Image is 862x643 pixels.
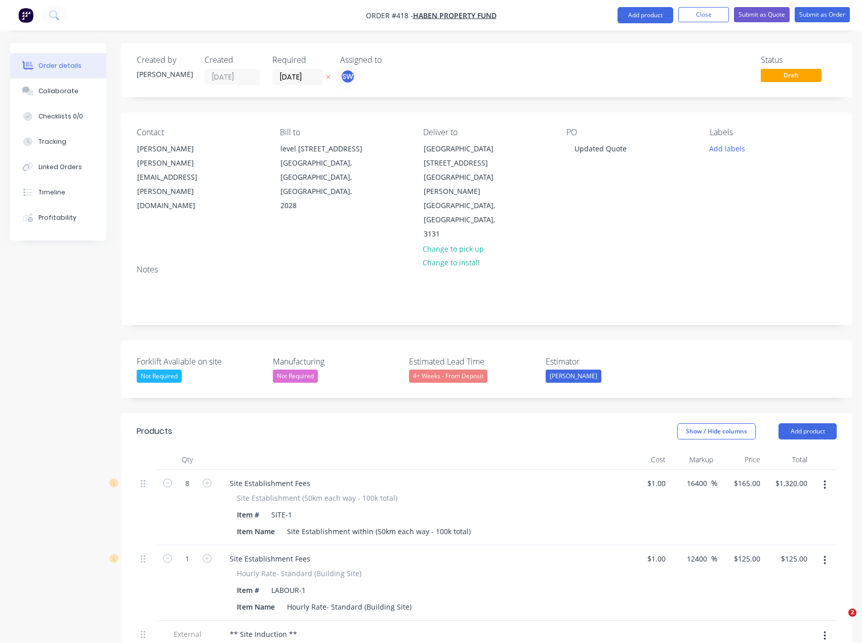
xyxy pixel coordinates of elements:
div: Contact [137,128,264,137]
div: [GEOGRAPHIC_DATA] [STREET_ADDRESS] [424,142,508,170]
button: Linked Orders [10,154,106,180]
div: [PERSON_NAME] [137,142,221,156]
span: % [711,553,717,565]
button: Show / Hide columns [677,423,756,439]
label: Estimated Lead Time [409,355,536,368]
div: [GEOGRAPHIC_DATA][PERSON_NAME][GEOGRAPHIC_DATA], [GEOGRAPHIC_DATA], 3131 [424,170,508,241]
button: Tracking [10,129,106,154]
div: Assigned to [340,55,441,65]
button: Change to install [418,256,485,269]
div: level [STREET_ADDRESS] [280,142,364,156]
a: Haben Property Fund [413,11,497,20]
div: 4+ Weeks - From Deposit [409,370,487,383]
button: Profitability [10,205,106,230]
div: Not Required [137,370,182,383]
label: Manufacturing [273,355,399,368]
button: Add product [778,423,837,439]
div: Site Establishment within (50km each way - 100k total) [283,524,475,539]
div: SITE-1 [267,507,296,522]
img: Factory [18,8,33,23]
div: Checklists 0/0 [38,112,83,121]
span: External [161,629,214,639]
div: Item Name [233,599,279,614]
button: SW [340,69,355,84]
span: % [711,477,717,489]
label: Forklift Avaliable on site [137,355,263,368]
div: Collaborate [38,87,78,96]
div: Not Required [273,370,318,383]
div: Tracking [38,137,66,146]
div: level [STREET_ADDRESS][GEOGRAPHIC_DATA], [GEOGRAPHIC_DATA], [GEOGRAPHIC_DATA], 2028 [272,141,373,213]
div: Created [204,55,260,65]
button: Timeline [10,180,106,205]
div: Total [764,450,811,470]
span: 2 [848,609,856,617]
div: [PERSON_NAME] [546,370,601,383]
span: Order #418 - [366,11,413,20]
button: Add product [618,7,673,23]
div: Linked Orders [38,163,82,172]
div: Labels [710,128,837,137]
div: Price [717,450,764,470]
span: Draft [761,69,822,82]
div: Site Establishment Fees [222,551,318,566]
button: Collaborate [10,78,106,104]
div: LABOUR-1 [267,583,310,597]
div: Bill to [280,128,407,137]
div: Notes [137,265,837,274]
span: Site Establishment (50km each way - 100k total) [237,493,397,503]
div: Timeline [38,188,65,197]
button: Submit as Order [795,7,850,22]
div: Hourly Rate- Standard (Building Site) [283,599,416,614]
button: Add labels [704,141,751,155]
button: Order details [10,53,106,78]
button: Close [678,7,729,22]
div: Item Name [233,524,279,539]
span: Hourly Rate- Standard (Building Site) [237,568,361,579]
div: [GEOGRAPHIC_DATA], [GEOGRAPHIC_DATA], [GEOGRAPHIC_DATA], 2028 [280,156,364,213]
div: Deliver to [423,128,550,137]
iframe: Intercom live chat [828,609,852,633]
div: [PERSON_NAME][PERSON_NAME][EMAIL_ADDRESS][PERSON_NAME][DOMAIN_NAME] [129,141,230,213]
div: Status [761,55,837,65]
div: Qty [157,450,218,470]
div: [PERSON_NAME] [137,69,192,79]
button: Submit as Quote [734,7,790,22]
div: Products [137,425,172,437]
div: [PERSON_NAME][EMAIL_ADDRESS][PERSON_NAME][DOMAIN_NAME] [137,156,221,213]
div: ** Site Induction ** [222,627,305,641]
button: Change to pick up [418,242,489,255]
div: Markup [670,450,717,470]
div: [GEOGRAPHIC_DATA] [STREET_ADDRESS][GEOGRAPHIC_DATA][PERSON_NAME][GEOGRAPHIC_DATA], [GEOGRAPHIC_DA... [415,141,516,242]
div: Site Establishment Fees [222,476,318,491]
div: Cost [623,450,670,470]
label: Estimator [546,355,672,368]
div: Updated Quote [566,141,635,156]
div: Required [272,55,328,65]
div: Item # [233,507,263,522]
div: PO [566,128,693,137]
div: Item # [233,583,263,597]
div: Created by [137,55,192,65]
button: Checklists 0/0 [10,104,106,129]
div: Order details [38,61,81,70]
div: Profitability [38,213,76,222]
